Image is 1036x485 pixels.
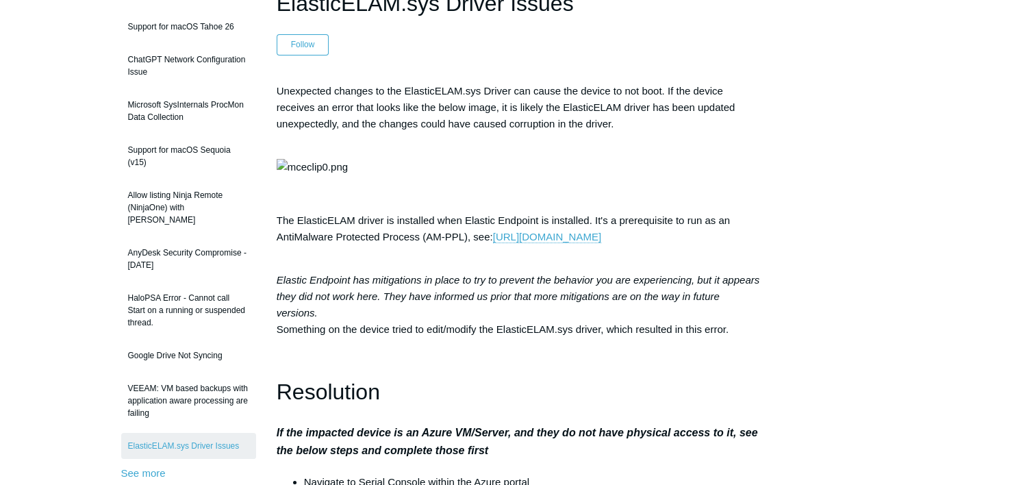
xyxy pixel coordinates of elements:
a: Support for macOS Tahoe 26 [121,14,256,40]
em: Elastic Endpoint has mitigations in place to try to prevent the behavior you are experiencing, bu... [277,274,759,319]
a: AnyDesk Security Compromise - [DATE] [121,240,256,278]
a: Support for macOS Sequoia (v15) [121,137,256,175]
a: [URL][DOMAIN_NAME] [493,231,601,243]
a: See more [121,467,166,479]
p: The ElasticELAM driver is installed when Elastic Endpoint is installed. It's a prerequisite to ru... [277,212,760,245]
a: ElasticELAM.sys Driver Issues [121,433,256,459]
a: Allow listing Ninja Remote (NinjaOne) with [PERSON_NAME] [121,182,256,233]
a: Microsoft SysInternals ProcMon Data Collection [121,92,256,130]
p: Unexpected changes to the ElasticELAM.sys Driver can cause the device to not boot. If the device ... [277,83,760,149]
a: Google Drive Not Syncing [121,343,256,369]
button: Follow Article [277,34,329,55]
h1: Resolution [277,375,760,410]
a: ChatGPT Network Configuration Issue [121,47,256,85]
a: VEEAM: VM based backups with application aware processing are failing [121,375,256,426]
p: Something on the device tried to edit/modify the ElasticELAM.sys driver, which resulted in this e... [277,256,760,338]
img: mceclip0.png [277,159,348,175]
a: HaloPSA Error - Cannot call Start on a running or suspended thread. [121,285,256,336]
strong: If the impacted device is an Azure VM/Server, and they do not have physical access to it, see the... [277,427,758,456]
